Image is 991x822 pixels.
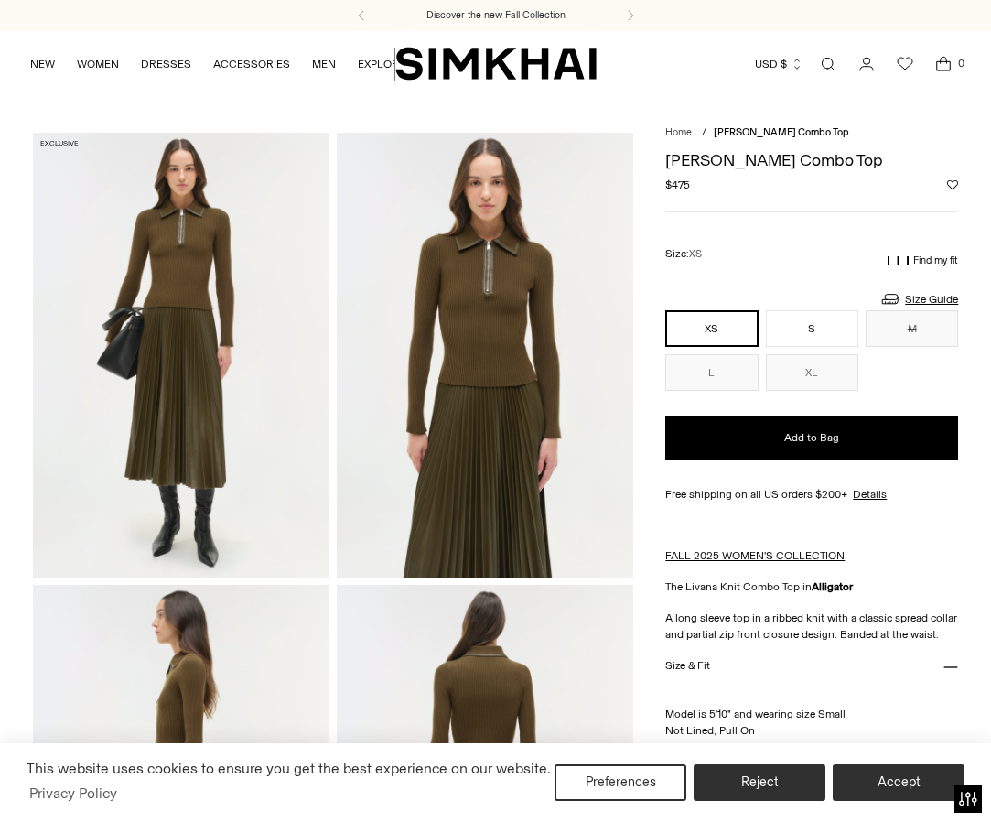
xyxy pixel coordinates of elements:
a: Discover the new Fall Collection [426,8,566,23]
button: XS [665,310,758,347]
span: 0 [953,55,969,71]
a: WOMEN [77,44,119,84]
button: Preferences [555,764,686,801]
button: Add to Bag [665,416,958,460]
button: XL [766,354,858,391]
a: Size Guide [879,287,958,310]
span: Add to Bag [784,430,839,446]
iframe: Sign Up via Text for Offers [15,752,184,807]
span: [PERSON_NAME] Combo Top [714,126,849,138]
button: USD $ [755,44,803,84]
p: Model is 5'10" and wearing size Small Not Lined, Pull On [665,689,958,739]
a: Open search modal [810,46,846,82]
button: Size & Fit [665,643,958,689]
a: SIMKHAI [395,46,597,81]
span: $475 [665,177,690,193]
a: EXPLORE [358,44,405,84]
a: ACCESSORIES [213,44,290,84]
h1: [PERSON_NAME] Combo Top [665,152,958,168]
div: Free shipping on all US orders $200+ [665,486,958,503]
p: The Livana Knit Combo Top in [665,579,958,595]
span: XS [689,248,702,260]
div: / [702,125,706,141]
p: A long sleeve top in a ribbed knit with a classic spread collar and partial zip front closure des... [665,610,958,643]
nav: breadcrumbs [665,125,958,141]
img: Livana Knit Combo Top [337,133,633,578]
button: L [665,354,758,391]
a: Open cart modal [925,46,962,82]
strong: Alligator [812,580,853,593]
label: Size: [665,245,702,263]
button: Reject [694,764,825,801]
span: This website uses cookies to ensure you get the best experience on our website. [27,760,551,777]
a: DRESSES [141,44,191,84]
a: MEN [312,44,336,84]
a: FALL 2025 WOMEN'S COLLECTION [665,549,845,562]
button: S [766,310,858,347]
a: Wishlist [887,46,923,82]
a: Home [665,126,692,138]
button: Add to Wishlist [947,179,958,190]
button: Accept [833,764,964,801]
a: NEW [30,44,55,84]
a: Details [853,486,887,503]
h3: Size & Fit [665,660,709,672]
img: Livana Knit Combo Top [33,133,329,578]
a: Go to the account page [848,46,885,82]
button: M [866,310,958,347]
